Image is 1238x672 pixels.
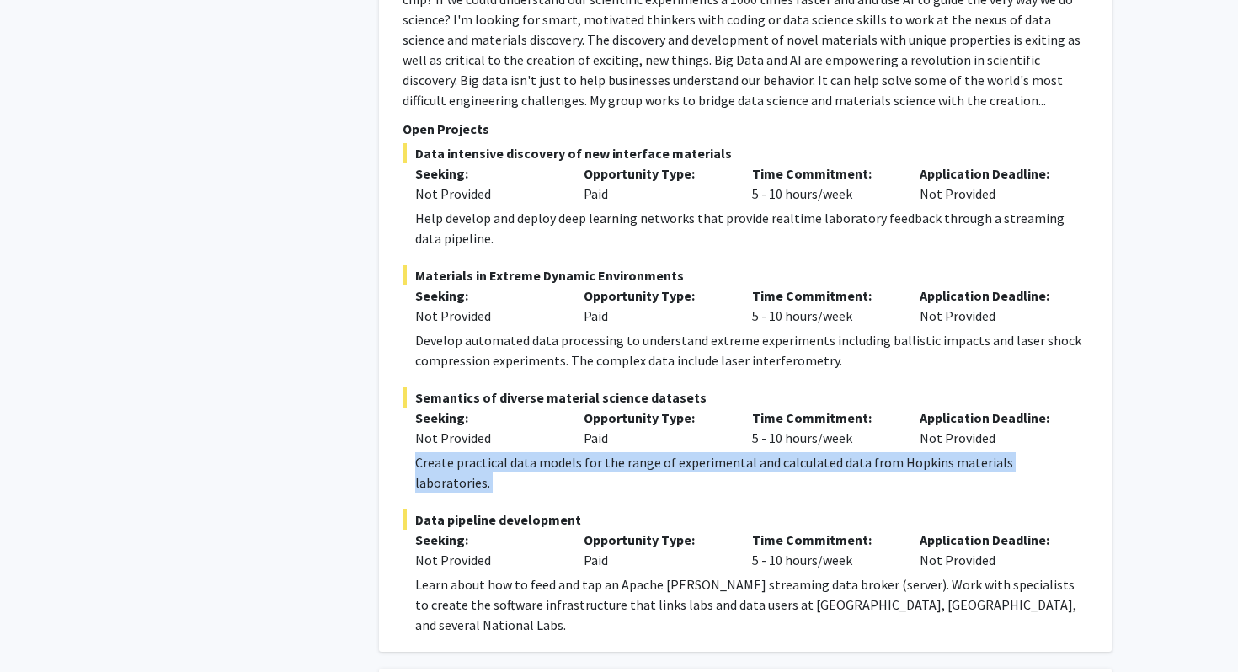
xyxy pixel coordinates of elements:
p: Opportunity Type: [584,285,727,306]
p: Seeking: [415,530,558,550]
div: Create practical data models for the range of experimental and calculated data from Hopkins mater... [415,452,1088,493]
div: Not Provided [907,530,1075,570]
div: Not Provided [415,184,558,204]
p: Time Commitment: [752,163,895,184]
div: Paid [571,285,739,326]
p: Opportunity Type: [584,163,727,184]
p: Application Deadline: [920,408,1063,428]
span: Materials in Extreme Dynamic Environments [403,265,1088,285]
div: Paid [571,530,739,570]
p: Open Projects [403,119,1088,139]
div: Learn about how to feed and tap an Apache [PERSON_NAME] streaming data broker (server). Work with... [415,574,1088,635]
iframe: Chat [13,596,72,659]
div: 5 - 10 hours/week [739,530,908,570]
p: Opportunity Type: [584,530,727,550]
p: Seeking: [415,285,558,306]
div: 5 - 10 hours/week [739,285,908,326]
span: Data intensive discovery of new interface materials [403,143,1088,163]
p: Application Deadline: [920,285,1063,306]
div: Not Provided [415,550,558,570]
p: Opportunity Type: [584,408,727,428]
p: Time Commitment: [752,285,895,306]
div: 5 - 10 hours/week [739,408,908,448]
div: Help develop and deploy deep learning networks that provide realtime laboratory feedback through ... [415,208,1088,248]
p: Application Deadline: [920,530,1063,550]
div: Not Provided [907,163,1075,204]
p: Seeking: [415,163,558,184]
div: 5 - 10 hours/week [739,163,908,204]
div: Not Provided [907,285,1075,326]
p: Time Commitment: [752,408,895,428]
p: Application Deadline: [920,163,1063,184]
p: Time Commitment: [752,530,895,550]
div: Paid [571,163,739,204]
div: Paid [571,408,739,448]
p: Seeking: [415,408,558,428]
span: Data pipeline development [403,509,1088,530]
div: Not Provided [415,306,558,326]
div: Not Provided [415,428,558,448]
div: Not Provided [907,408,1075,448]
div: Develop automated data processing to understand extreme experiments including ballistic impacts a... [415,330,1088,371]
span: Semantics of diverse material science datasets [403,387,1088,408]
